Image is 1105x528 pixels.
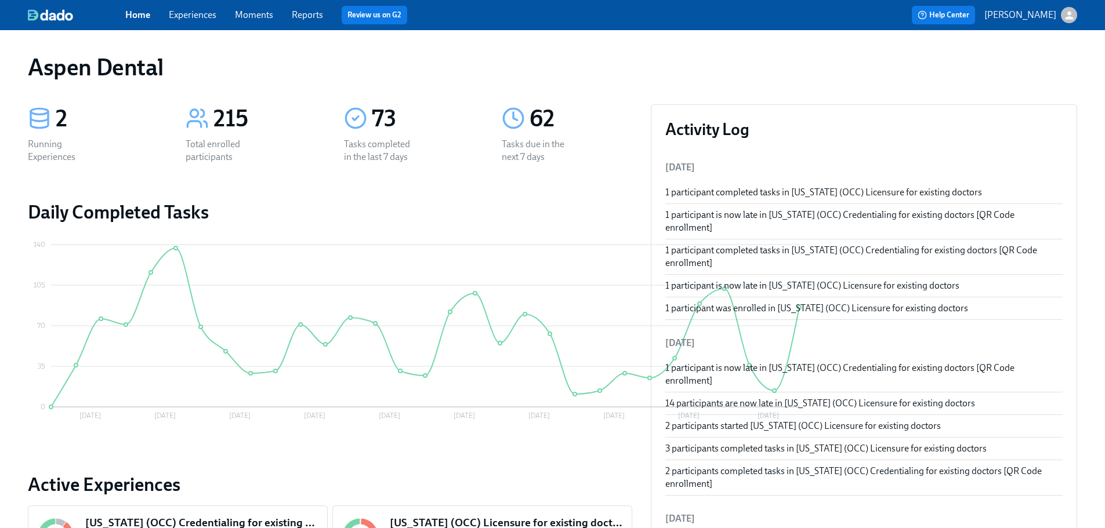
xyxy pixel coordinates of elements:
[379,412,400,420] tspan: [DATE]
[372,104,474,133] div: 73
[665,420,1063,432] div: 2 participants started [US_STATE] (OCC) Licensure for existing doctors
[28,473,632,496] a: Active Experiences
[169,9,216,20] a: Experiences
[665,209,1063,234] div: 1 participant is now late in [US_STATE] (OCC) Credentialing for existing doctors [QR Code enrollm...
[665,279,1063,292] div: 1 participant is now late in [US_STATE] (OCC) Licensure for existing doctors
[665,442,1063,455] div: 3 participants completed tasks in [US_STATE] (OCC) Licensure for existing doctors
[502,138,576,163] div: Tasks due in the next 7 days
[454,412,475,420] tspan: [DATE]
[38,362,45,370] tspan: 35
[235,9,273,20] a: Moments
[918,9,969,21] span: Help Center
[37,322,45,330] tspan: 70
[665,362,1063,387] div: 1 participant is now late in [US_STATE] (OCC) Credentialing for existing doctors [QR Code enrollm...
[28,138,102,163] div: Running Experiences
[912,6,975,24] button: Help Center
[56,104,158,133] div: 2
[984,7,1077,23] button: [PERSON_NAME]
[665,119,1063,140] h3: Activity Log
[229,412,251,420] tspan: [DATE]
[528,412,550,420] tspan: [DATE]
[28,201,632,224] h2: Daily Completed Tasks
[41,403,45,411] tspan: 0
[292,9,323,20] a: Reports
[665,186,1063,199] div: 1 participant completed tasks in [US_STATE] (OCC) Licensure for existing doctors
[34,281,45,289] tspan: 105
[154,412,176,420] tspan: [DATE]
[125,9,150,20] a: Home
[984,9,1056,21] p: [PERSON_NAME]
[28,9,73,21] img: dado
[79,412,101,420] tspan: [DATE]
[347,9,401,21] a: Review us on G2
[342,6,407,24] button: Review us on G2
[665,329,1063,357] li: [DATE]
[34,241,45,249] tspan: 140
[665,465,1063,490] div: 2 participants completed tasks in [US_STATE] (OCC) Credentialing for existing doctors [QR Code en...
[213,104,316,133] div: 215
[186,138,260,163] div: Total enrolled participants
[665,302,1063,315] div: 1 participant was enrolled in [US_STATE] (OCC) Licensure for existing doctors
[603,412,625,420] tspan: [DATE]
[28,9,125,21] a: dado
[665,397,1063,410] div: 14 participants are now late in [US_STATE] (OCC) Licensure for existing doctors
[665,162,695,173] span: [DATE]
[665,244,1063,270] div: 1 participant completed tasks in [US_STATE] (OCC) Credentialing for existing doctors [QR Code enr...
[28,53,163,81] h1: Aspen Dental
[344,138,418,163] div: Tasks completed in the last 7 days
[304,412,325,420] tspan: [DATE]
[530,104,632,133] div: 62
